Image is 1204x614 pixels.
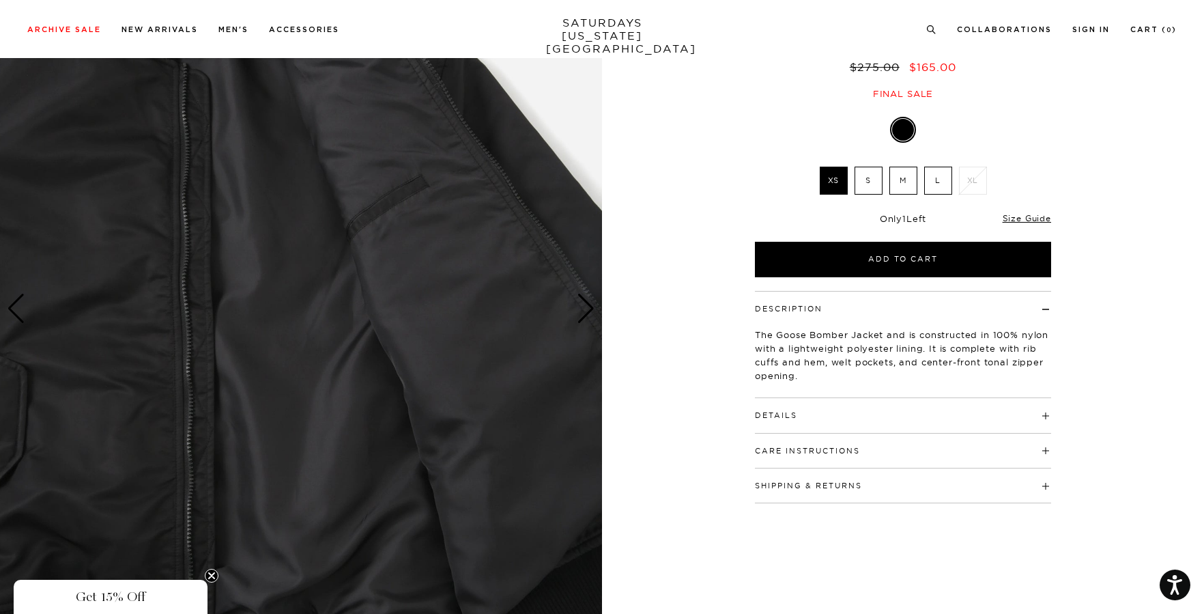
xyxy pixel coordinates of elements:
a: Cart (0) [1130,26,1177,33]
button: Details [755,412,797,419]
button: Add to Cart [755,242,1051,277]
div: Next slide [577,294,595,324]
small: 0 [1166,27,1172,33]
button: Description [755,305,822,313]
label: S [855,167,883,195]
a: Men's [218,26,248,33]
button: Close teaser [205,569,218,583]
label: M [889,167,917,195]
a: Accessories [269,26,339,33]
a: SATURDAYS[US_STATE][GEOGRAPHIC_DATA] [546,16,659,55]
a: Collaborations [957,26,1052,33]
a: Sign In [1072,26,1110,33]
div: Only Left [755,213,1051,225]
del: $275.00 [850,60,905,74]
span: $165.00 [909,60,956,74]
div: Get 15% OffClose teaser [14,580,207,614]
label: L [924,167,952,195]
a: New Arrivals [121,26,198,33]
div: Previous slide [7,294,25,324]
label: Black [892,119,914,141]
label: XS [820,167,848,195]
a: Archive Sale [27,26,101,33]
div: Final sale [753,88,1053,100]
span: Get 15% Off [76,589,145,605]
button: Shipping & Returns [755,482,862,490]
p: The Goose Bomber Jacket and is constructed in 100% nylon with a lightweight polyester lining. It ... [755,328,1051,382]
a: Size Guide [1003,213,1051,223]
button: Care Instructions [755,447,860,455]
span: 1 [902,213,906,224]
